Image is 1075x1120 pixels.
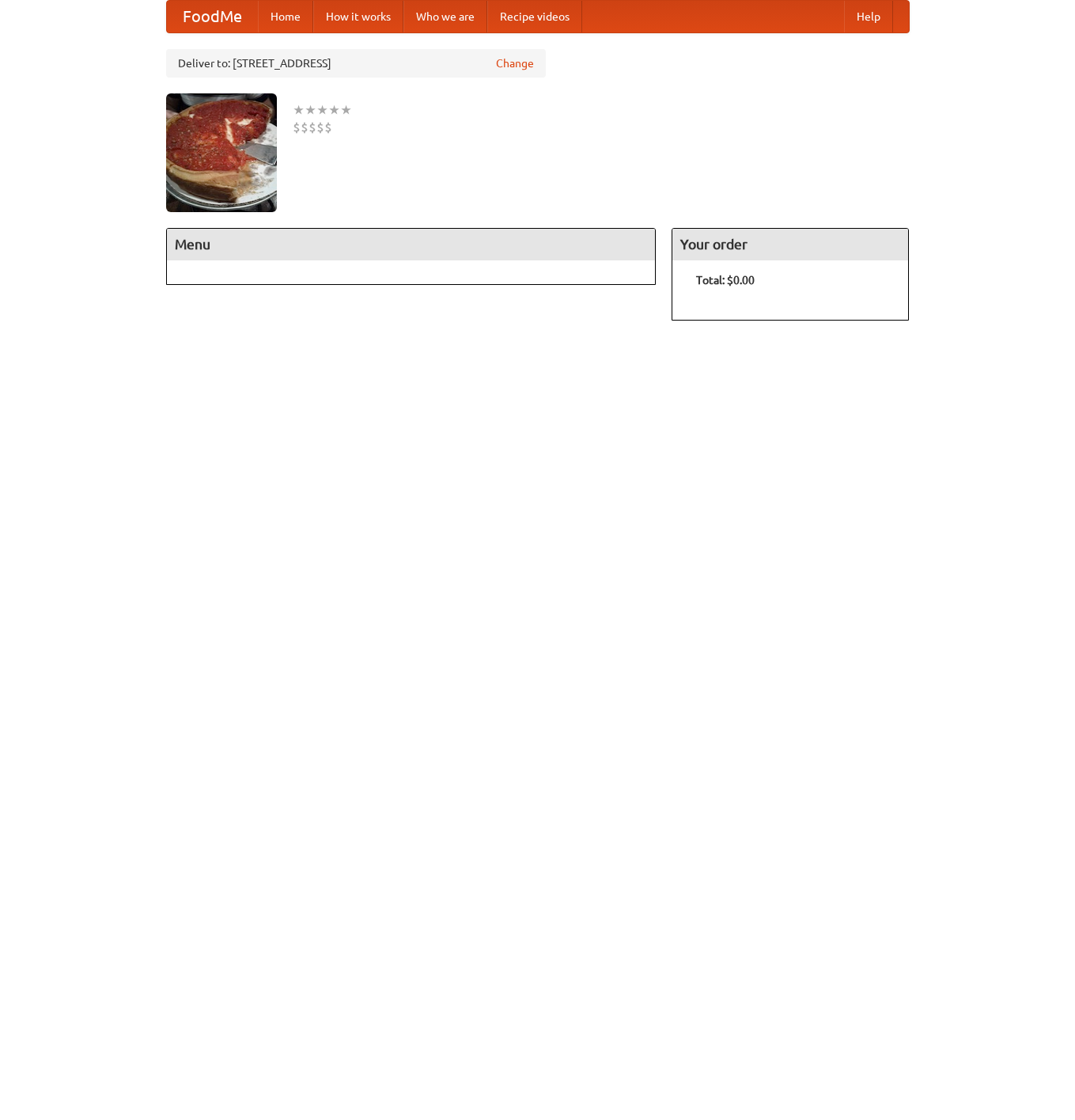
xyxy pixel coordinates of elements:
a: Help [844,1,893,32]
h4: Menu [167,229,656,260]
img: angular.jpg [166,93,277,212]
li: $ [324,119,332,136]
li: ★ [328,101,340,119]
a: FoodMe [167,1,258,32]
a: Recipe videos [487,1,582,32]
li: $ [301,119,308,136]
div: Deliver to: [STREET_ADDRESS] [166,49,546,78]
li: ★ [316,101,328,119]
b: Total: $0.00 [696,274,755,287]
li: $ [316,119,324,136]
li: ★ [340,101,352,119]
li: ★ [293,101,305,119]
li: $ [308,119,316,136]
h4: Your order [672,229,908,260]
li: ★ [305,101,316,119]
a: Who we are [403,1,487,32]
a: How it works [313,1,403,32]
a: Home [258,1,313,32]
a: Change [496,55,534,71]
li: $ [293,119,301,136]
